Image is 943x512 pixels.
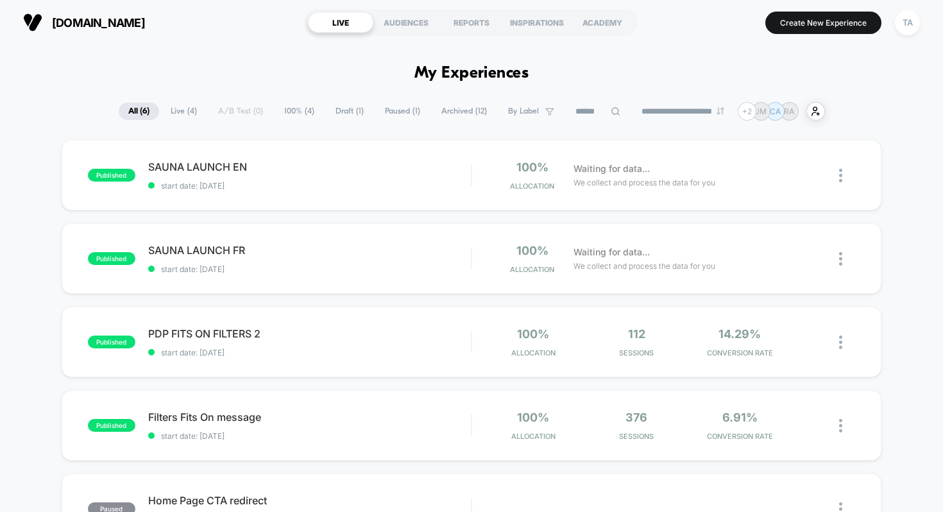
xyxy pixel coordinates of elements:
[511,348,556,357] span: Allocation
[148,264,471,274] span: start date: [DATE]
[692,432,788,441] span: CONVERSION RATE
[19,12,149,33] button: [DOMAIN_NAME]
[52,16,145,30] span: [DOMAIN_NAME]
[573,245,650,259] span: Waiting for data...
[326,103,373,120] span: Draft ( 1 )
[88,336,135,348] span: published
[375,103,430,120] span: Paused ( 1 )
[628,327,645,341] span: 112
[573,176,715,189] span: We collect and process the data for you
[504,12,570,33] div: INSPIRATIONS
[588,348,685,357] span: Sessions
[275,103,324,120] span: 100% ( 4 )
[148,431,471,441] span: start date: [DATE]
[839,169,842,182] img: close
[570,12,635,33] div: ACADEMY
[88,419,135,432] span: published
[573,260,715,272] span: We collect and process the data for you
[510,182,554,191] span: Allocation
[517,327,549,341] span: 100%
[516,160,548,174] span: 100%
[891,10,924,36] button: TA
[414,64,529,83] h1: My Experiences
[439,12,504,33] div: REPORTS
[148,494,471,507] span: Home Page CTA redirect
[516,244,548,257] span: 100%
[717,107,724,115] img: end
[784,107,794,116] p: RA
[508,107,539,116] span: By Label
[895,10,920,35] div: TA
[308,12,373,33] div: LIVE
[161,103,207,120] span: Live ( 4 )
[148,181,471,191] span: start date: [DATE]
[511,432,556,441] span: Allocation
[625,411,647,424] span: 376
[839,419,842,432] img: close
[692,348,788,357] span: CONVERSION RATE
[119,103,159,120] span: All ( 6 )
[373,12,439,33] div: AUDIENCES
[839,336,842,349] img: close
[432,103,497,120] span: Archived ( 12 )
[148,348,471,357] span: start date: [DATE]
[573,162,650,176] span: Waiting for data...
[755,107,767,116] p: JM
[588,432,685,441] span: Sessions
[88,169,135,182] span: published
[839,252,842,266] img: close
[148,160,471,173] span: SAUNA LAUNCH EN
[722,411,758,424] span: 6.91%
[510,265,554,274] span: Allocation
[770,107,781,116] p: CA
[718,327,761,341] span: 14.29%
[517,411,549,424] span: 100%
[23,13,42,32] img: Visually logo
[738,102,756,121] div: + 2
[148,327,471,340] span: PDP FITS ON FILTERS 2
[765,12,881,34] button: Create New Experience
[88,252,135,265] span: published
[148,411,471,423] span: Filters Fits On message
[148,244,471,257] span: SAUNA LAUNCH FR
